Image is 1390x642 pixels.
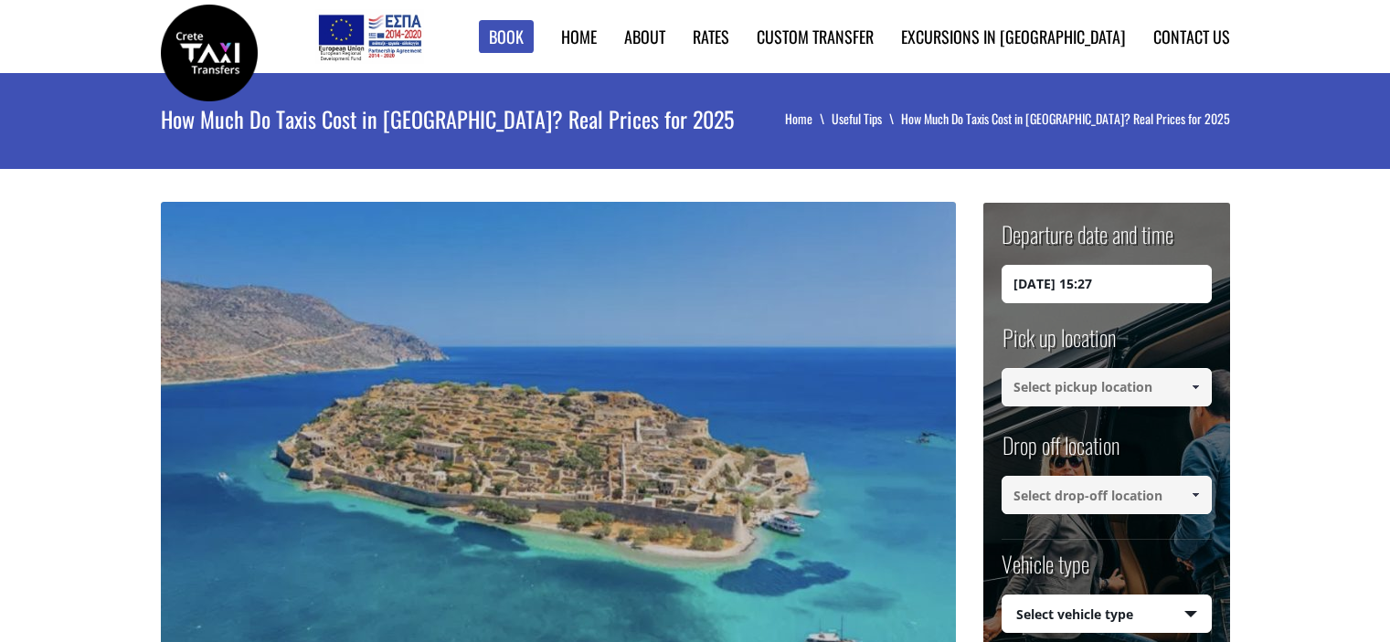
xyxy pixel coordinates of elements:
a: Crete Taxi Transfers | How Much Do Taxis Cost in Crete? Real Prices for 2025 [161,41,258,60]
label: Pick up location [1002,321,1116,368]
a: About [624,25,665,48]
h1: How Much Do Taxis Cost in [GEOGRAPHIC_DATA]? Real Prices for 2025 [161,73,763,164]
a: Excursions in [GEOGRAPHIC_DATA] [901,25,1126,48]
input: Select drop-off location [1002,476,1212,514]
img: e-bannersEUERDF180X90.jpg [315,9,424,64]
a: Book [479,20,534,54]
a: Home [561,25,597,48]
a: Show All Items [1180,476,1210,514]
span: Select vehicle type [1003,595,1211,634]
a: Custom Transfer [757,25,874,48]
a: Rates [693,25,729,48]
img: Crete Taxi Transfers | How Much Do Taxis Cost in Crete? Real Prices for 2025 [161,5,258,101]
a: Show All Items [1180,368,1210,406]
label: Drop off location [1002,429,1119,476]
input: Select pickup location [1002,368,1212,406]
label: Vehicle type [1002,548,1089,595]
label: Departure date and time [1002,218,1173,265]
li: How Much Do Taxis Cost in [GEOGRAPHIC_DATA]? Real Prices for 2025 [901,110,1230,128]
a: Useful Tips [832,109,901,128]
a: Home [785,109,832,128]
a: Contact us [1153,25,1230,48]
